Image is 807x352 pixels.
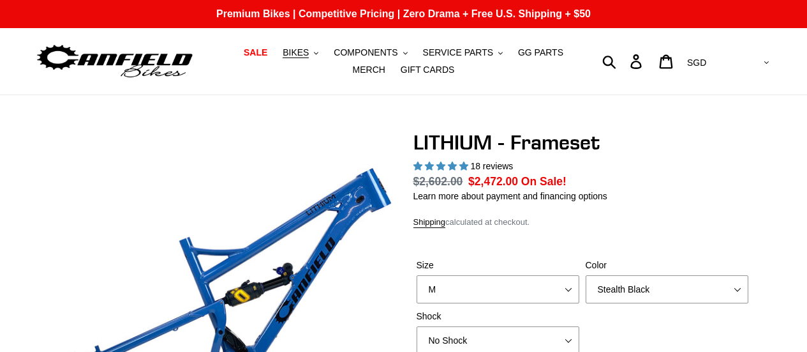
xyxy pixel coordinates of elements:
[417,44,509,61] button: SERVICE PARTS
[276,44,325,61] button: BIKES
[35,42,195,82] img: Canfield Bikes
[413,217,446,228] a: Shipping
[470,161,513,171] span: 18 reviews
[417,259,579,272] label: Size
[327,44,413,61] button: COMPONENTS
[413,161,471,171] span: 5.00 stars
[413,191,607,201] a: Learn more about payment and financing options
[586,259,748,272] label: Color
[518,47,563,58] span: GG PARTS
[413,216,751,229] div: calculated at checkout.
[346,61,392,79] a: MERCH
[283,47,309,58] span: BIKES
[237,44,274,61] a: SALE
[468,175,518,188] span: $2,472.00
[244,47,267,58] span: SALE
[413,130,751,155] h1: LITHIUM - Frameset
[334,47,397,58] span: COMPONENTS
[512,44,570,61] a: GG PARTS
[401,65,455,75] span: GIFT CARDS
[394,61,461,79] a: GIFT CARDS
[423,47,493,58] span: SERVICE PARTS
[521,173,566,190] span: On Sale!
[413,175,463,188] span: $2,602.00
[417,310,579,323] label: Shock
[353,65,385,75] span: MERCH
